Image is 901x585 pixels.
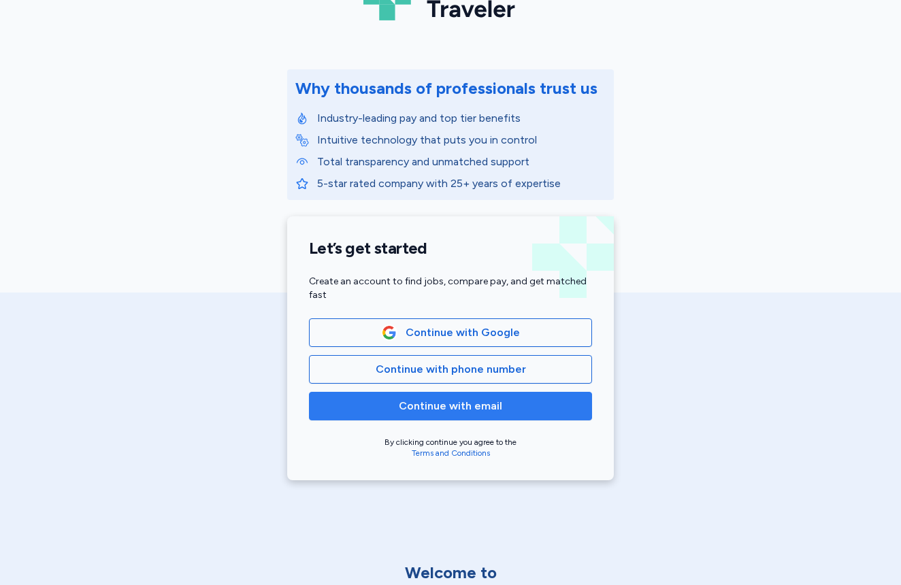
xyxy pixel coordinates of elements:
p: Industry-leading pay and top tier benefits [317,110,606,127]
img: Google Logo [382,325,397,340]
span: Continue with Google [406,324,520,341]
div: By clicking continue you agree to the [309,437,592,458]
span: Continue with email [399,398,502,414]
div: Create an account to find jobs, compare pay, and get matched fast [309,275,592,302]
h1: Let’s get started [309,238,592,258]
button: Continue with email [309,392,592,420]
div: Welcome to [308,562,593,584]
p: Total transparency and unmatched support [317,154,606,170]
p: Intuitive technology that puts you in control [317,132,606,148]
div: Why thousands of professionals trust us [295,78,597,99]
button: Google LogoContinue with Google [309,318,592,347]
a: Terms and Conditions [412,448,490,458]
button: Continue with phone number [309,355,592,384]
p: 5-star rated company with 25+ years of expertise [317,175,606,192]
span: Continue with phone number [376,361,526,378]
